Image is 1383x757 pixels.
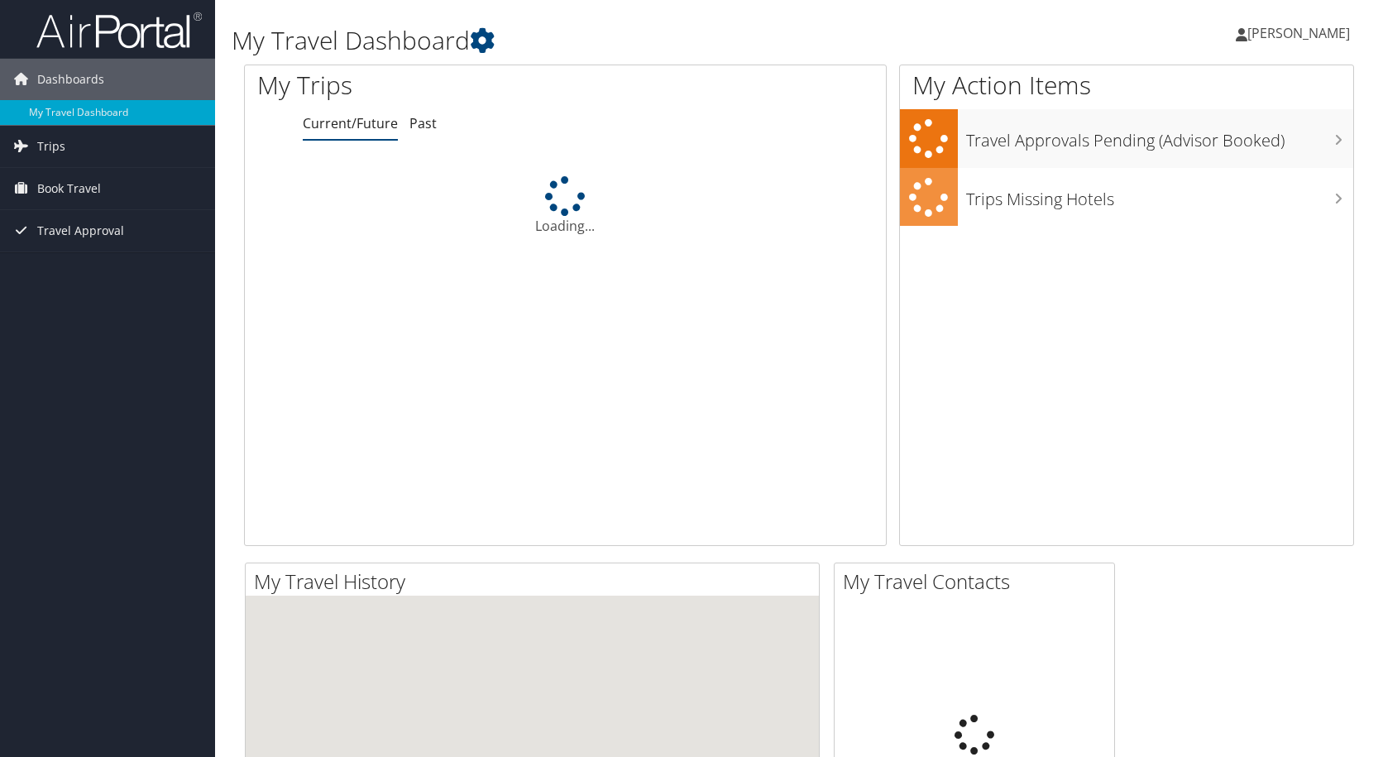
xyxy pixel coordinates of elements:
[37,59,104,100] span: Dashboards
[232,23,988,58] h1: My Travel Dashboard
[303,114,398,132] a: Current/Future
[1247,24,1350,42] span: [PERSON_NAME]
[900,168,1353,227] a: Trips Missing Hotels
[843,568,1114,596] h2: My Travel Contacts
[245,176,886,236] div: Loading...
[36,11,202,50] img: airportal-logo.png
[409,114,437,132] a: Past
[966,121,1353,152] h3: Travel Approvals Pending (Advisor Booked)
[257,68,606,103] h1: My Trips
[37,126,65,167] span: Trips
[254,568,819,596] h2: My Travel History
[900,68,1353,103] h1: My Action Items
[37,210,124,252] span: Travel Approval
[37,168,101,209] span: Book Travel
[966,180,1353,211] h3: Trips Missing Hotels
[900,109,1353,168] a: Travel Approvals Pending (Advisor Booked)
[1236,8,1366,58] a: [PERSON_NAME]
